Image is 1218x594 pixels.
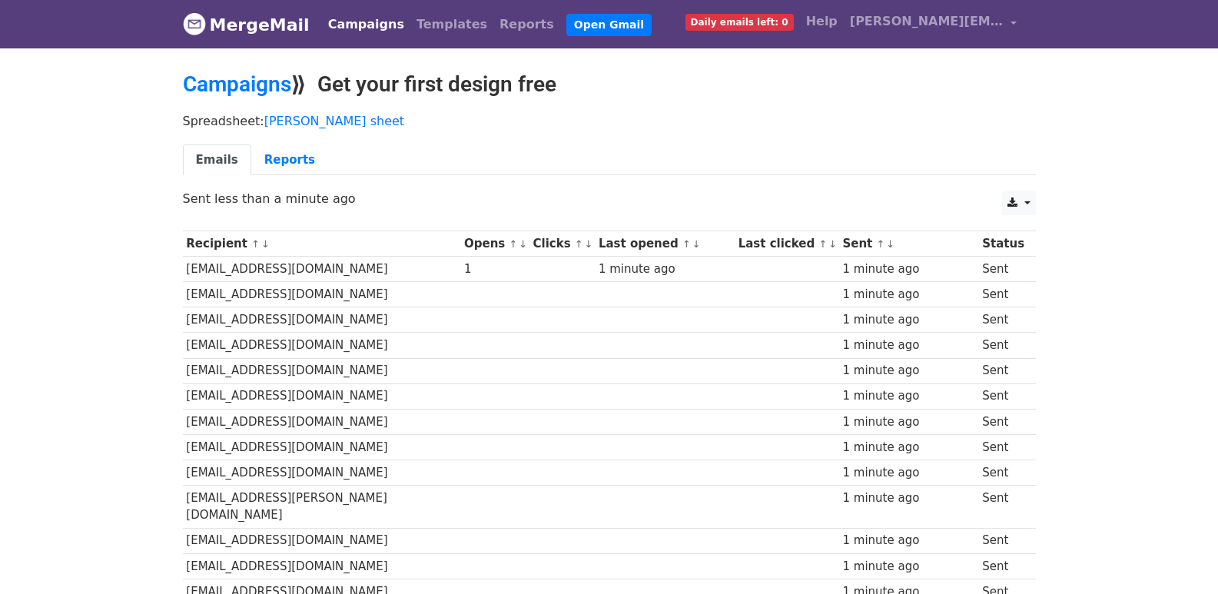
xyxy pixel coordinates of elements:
[679,6,800,37] a: Daily emails left: 0
[322,9,410,40] a: Campaigns
[183,528,461,553] td: [EMAIL_ADDRESS][DOMAIN_NAME]
[251,144,328,176] a: Reports
[183,12,206,35] img: MergeMail logo
[183,333,461,358] td: [EMAIL_ADDRESS][DOMAIN_NAME]
[818,238,827,250] a: ↑
[410,9,493,40] a: Templates
[575,238,583,250] a: ↑
[978,257,1027,282] td: Sent
[978,333,1027,358] td: Sent
[842,489,974,507] div: 1 minute ago
[842,413,974,431] div: 1 minute ago
[183,553,461,579] td: [EMAIL_ADDRESS][DOMAIN_NAME]
[183,460,461,485] td: [EMAIL_ADDRESS][DOMAIN_NAME]
[828,238,837,250] a: ↓
[978,307,1027,333] td: Sent
[877,238,885,250] a: ↑
[183,282,461,307] td: [EMAIL_ADDRESS][DOMAIN_NAME]
[842,532,974,549] div: 1 minute ago
[566,14,652,36] a: Open Gmail
[850,12,1004,31] span: [PERSON_NAME][EMAIL_ADDRESS][DOMAIN_NAME]
[978,486,1027,529] td: Sent
[978,434,1027,460] td: Sent
[842,464,974,482] div: 1 minute ago
[800,6,844,37] a: Help
[183,358,461,383] td: [EMAIL_ADDRESS][DOMAIN_NAME]
[519,238,527,250] a: ↓
[685,14,794,31] span: Daily emails left: 0
[251,238,260,250] a: ↑
[978,231,1027,257] th: Status
[183,409,461,434] td: [EMAIL_ADDRESS][DOMAIN_NAME]
[183,307,461,333] td: [EMAIL_ADDRESS][DOMAIN_NAME]
[264,114,404,128] a: [PERSON_NAME] sheet
[599,260,731,278] div: 1 minute ago
[842,286,974,304] div: 1 minute ago
[978,460,1027,485] td: Sent
[261,238,270,250] a: ↓
[183,8,310,41] a: MergeMail
[842,387,974,405] div: 1 minute ago
[493,9,560,40] a: Reports
[183,144,251,176] a: Emails
[183,257,461,282] td: [EMAIL_ADDRESS][DOMAIN_NAME]
[692,238,701,250] a: ↓
[509,238,517,250] a: ↑
[464,260,526,278] div: 1
[842,558,974,576] div: 1 minute ago
[183,113,1036,129] p: Spreadsheet:
[183,434,461,460] td: [EMAIL_ADDRESS][DOMAIN_NAME]
[585,238,593,250] a: ↓
[183,71,291,97] a: Campaigns
[183,71,1036,98] h2: ⟫ Get your first design free
[842,362,974,380] div: 1 minute ago
[842,337,974,354] div: 1 minute ago
[978,528,1027,553] td: Sent
[839,231,979,257] th: Sent
[735,231,839,257] th: Last clicked
[595,231,735,257] th: Last opened
[842,439,974,456] div: 1 minute ago
[978,358,1027,383] td: Sent
[529,231,595,257] th: Clicks
[460,231,529,257] th: Opens
[183,486,461,529] td: [EMAIL_ADDRESS][PERSON_NAME][DOMAIN_NAME]
[978,282,1027,307] td: Sent
[183,191,1036,207] p: Sent less than a minute ago
[842,260,974,278] div: 1 minute ago
[978,383,1027,409] td: Sent
[978,553,1027,579] td: Sent
[844,6,1024,42] a: [PERSON_NAME][EMAIL_ADDRESS][DOMAIN_NAME]
[183,231,461,257] th: Recipient
[682,238,691,250] a: ↑
[886,238,894,250] a: ↓
[842,311,974,329] div: 1 minute ago
[978,409,1027,434] td: Sent
[183,383,461,409] td: [EMAIL_ADDRESS][DOMAIN_NAME]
